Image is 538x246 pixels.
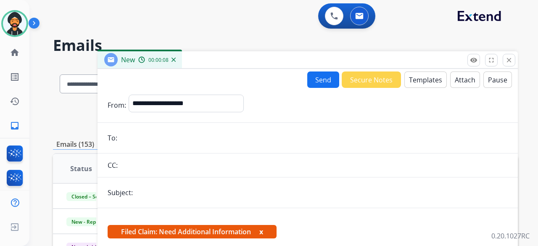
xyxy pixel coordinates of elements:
[404,71,447,88] button: Templates
[505,56,513,64] mat-icon: close
[450,71,480,88] button: Attach
[10,96,20,106] mat-icon: history
[10,72,20,82] mat-icon: list_alt
[66,217,105,226] span: New - Reply
[470,56,477,64] mat-icon: remove_red_eye
[53,139,98,150] p: Emails (153)
[342,71,401,88] button: Secure Notes
[307,71,339,88] button: Send
[108,160,118,170] p: CC:
[108,188,133,198] p: Subject:
[491,231,530,241] p: 0.20.1027RC
[10,48,20,58] mat-icon: home
[10,121,20,131] mat-icon: inbox
[66,192,113,201] span: Closed – Solved
[3,12,26,35] img: avatar
[108,133,117,143] p: To:
[259,227,263,237] button: x
[488,56,495,64] mat-icon: fullscreen
[483,71,512,88] button: Pause
[148,57,169,63] span: 00:00:08
[70,164,92,174] span: Status
[53,37,518,54] h2: Emails
[108,100,126,110] p: From:
[121,55,135,64] span: New
[108,225,277,238] span: Filed Claim: Need Additional Information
